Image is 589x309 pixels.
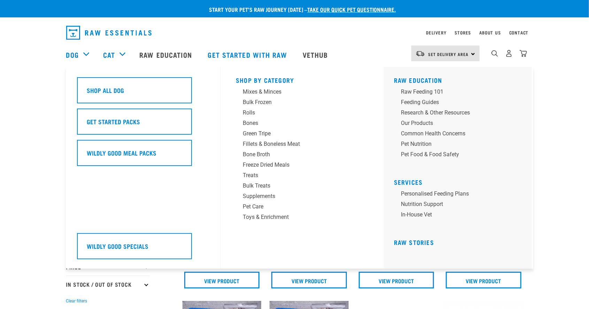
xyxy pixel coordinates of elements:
a: Bulk Treats [236,182,368,192]
a: Toys & Enrichment [236,213,368,223]
nav: dropdown navigation [61,23,529,42]
div: Bulk Frozen [243,98,351,106]
a: Feeding Guides [394,98,526,109]
a: Wildly Good Specials [77,233,209,264]
h5: Get Started Packs [87,117,140,126]
a: Nutrition Support [394,200,526,211]
div: Bulk Treats [243,182,351,190]
a: Mixes & Minces [236,88,368,98]
div: Pet Nutrition [401,140,510,148]
a: View Product [271,272,347,288]
p: In Stock / Out Of Stock [66,276,150,293]
a: Personalised Feeding Plans [394,190,526,200]
a: Shop All Dog [77,77,209,109]
img: user.png [505,50,513,57]
a: Our Products [394,119,526,129]
a: Freeze Dried Meals [236,161,368,171]
a: Vethub [296,41,337,69]
a: Rolls [236,109,368,119]
a: take our quick pet questionnaire. [308,8,396,11]
a: Pet Food & Food Safety [394,150,526,161]
div: Common Health Concerns [401,129,510,138]
h5: Wildly Good Specials [87,241,149,251]
div: Research & Other Resources [401,109,510,117]
div: Fillets & Boneless Meat [243,140,351,148]
a: Raw Feeding 101 [394,88,526,98]
div: Feeding Guides [401,98,510,106]
div: Raw Feeding 101 [401,88,510,96]
a: View Product [184,272,260,288]
a: Cat [103,49,115,60]
div: Freeze Dried Meals [243,161,351,169]
div: Pet Care [243,203,351,211]
a: Raw Stories [394,240,434,244]
a: In-house vet [394,211,526,221]
h5: Shop All Dog [87,86,124,95]
a: Treats [236,171,368,182]
div: Supplements [243,192,351,200]
a: Get Started Packs [77,109,209,140]
a: Get started with Raw [201,41,296,69]
a: Green Tripe [236,129,368,140]
a: Raw Education [394,78,442,82]
div: Toys & Enrichment [243,213,351,221]
a: Pet Care [236,203,368,213]
h5: Shop By Category [236,77,368,82]
a: Bulk Frozen [236,98,368,109]
a: About Us [479,31,501,34]
img: Raw Essentials Logo [66,26,152,40]
div: Our Products [401,119,510,127]
img: home-icon@2x.png [520,50,527,57]
div: Pet Food & Food Safety [401,150,510,159]
a: View Product [359,272,434,288]
button: Clear filters [66,298,87,304]
div: Rolls [243,109,351,117]
a: Pet Nutrition [394,140,526,150]
a: Dog [66,49,79,60]
img: home-icon-1@2x.png [491,50,498,57]
img: van-moving.png [416,50,425,57]
div: Treats [243,171,351,180]
a: Fillets & Boneless Meat [236,140,368,150]
h5: Wildly Good Meal Packs [87,148,157,157]
a: Stores [455,31,471,34]
a: Bones [236,119,368,129]
div: Bones [243,119,351,127]
div: Mixes & Minces [243,88,351,96]
div: Green Tripe [243,129,351,138]
a: Research & Other Resources [394,109,526,119]
a: Common Health Concerns [394,129,526,140]
a: View Product [446,272,521,288]
a: Supplements [236,192,368,203]
div: Bone Broth [243,150,351,159]
a: Contact [509,31,529,34]
span: Set Delivery Area [428,53,469,55]
a: Wildly Good Meal Packs [77,140,209,171]
a: Bone Broth [236,150,368,161]
h5: Services [394,179,526,184]
a: Delivery [426,31,446,34]
a: Raw Education [132,41,201,69]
